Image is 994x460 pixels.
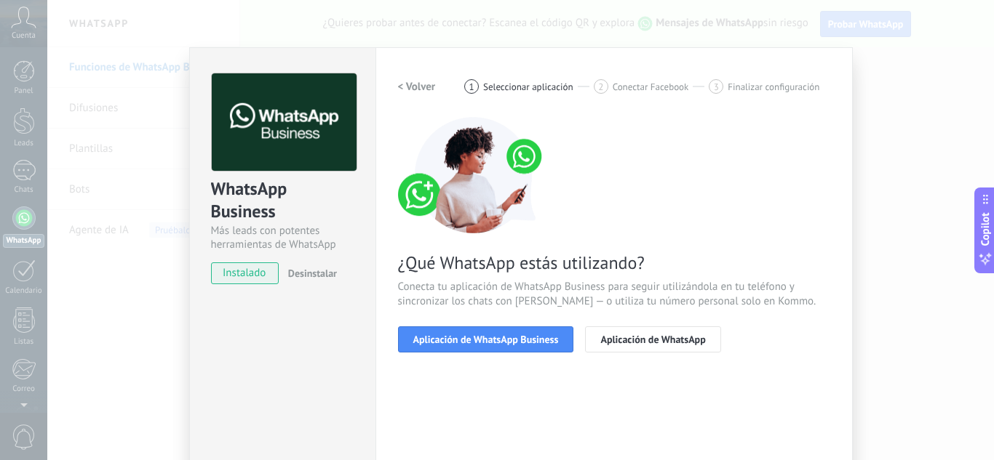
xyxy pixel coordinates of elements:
[211,224,354,251] div: Más leads con potentes herramientas de WhatsApp
[413,334,559,344] span: Aplicación de WhatsApp Business
[211,177,354,224] div: WhatsApp Business
[714,81,719,93] span: 3
[398,251,830,274] span: ¿Qué WhatsApp estás utilizando?
[613,81,689,92] span: Conectar Facebook
[288,267,337,280] span: Desinstalar
[398,117,551,233] img: connect number
[212,262,278,284] span: instalado
[585,326,720,352] button: Aplicación de WhatsApp
[212,73,357,172] img: logo_main.png
[398,326,574,352] button: Aplicación de WhatsApp Business
[398,80,436,94] h2: < Volver
[469,81,474,93] span: 1
[282,262,337,284] button: Desinstalar
[600,334,705,344] span: Aplicación de WhatsApp
[598,81,603,93] span: 2
[398,280,830,309] span: Conecta tu aplicación de WhatsApp Business para seguir utilizándola en tu teléfono y sincronizar ...
[483,81,573,92] span: Seleccionar aplicación
[728,81,819,92] span: Finalizar configuración
[978,212,993,246] span: Copilot
[398,73,436,100] button: < Volver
